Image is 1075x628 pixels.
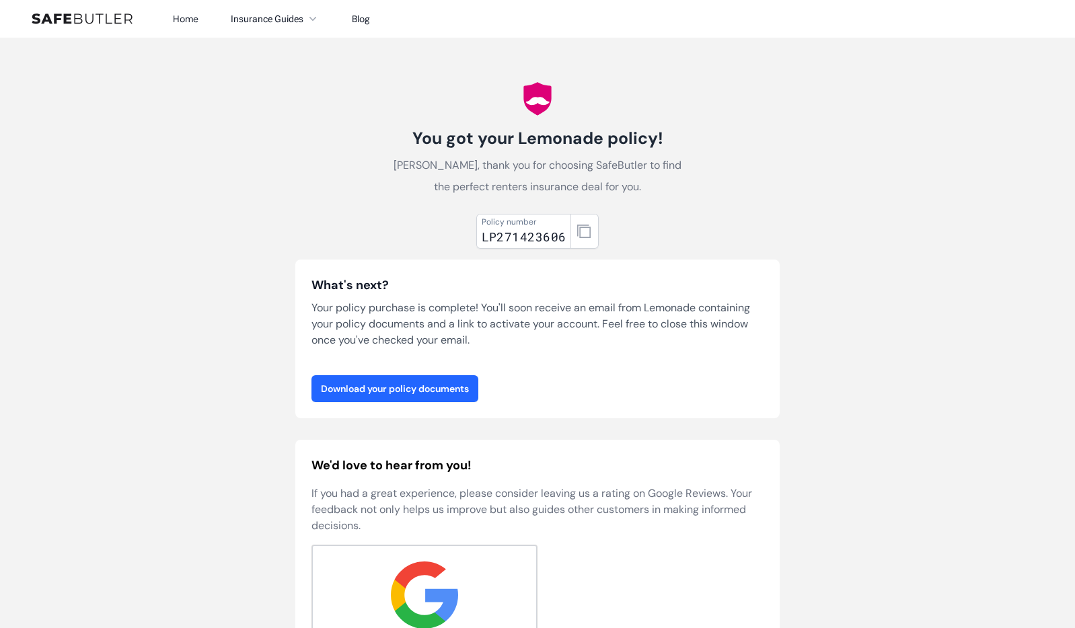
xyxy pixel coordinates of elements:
[387,155,688,198] p: [PERSON_NAME], thank you for choosing SafeButler to find the perfect renters insurance deal for you.
[32,13,133,24] img: SafeButler Text Logo
[311,485,764,534] p: If you had a great experience, please consider leaving us a rating on Google Reviews. Your feedba...
[482,227,566,246] div: LP271423606
[311,300,764,348] p: Your policy purchase is complete! You'll soon receive an email from Lemonade containing your poli...
[231,11,320,27] button: Insurance Guides
[173,13,198,25] a: Home
[311,375,478,402] a: Download your policy documents
[482,217,566,227] div: Policy number
[311,456,764,475] h2: We'd love to hear from you!
[311,276,764,295] h3: What's next?
[387,128,688,149] h1: You got your Lemonade policy!
[352,13,370,25] a: Blog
